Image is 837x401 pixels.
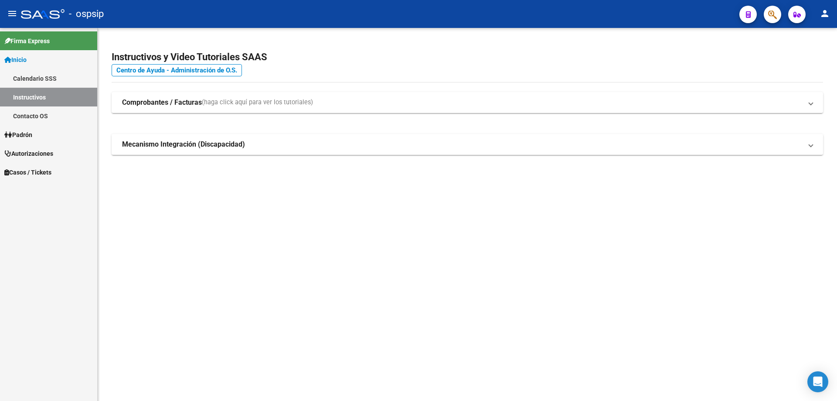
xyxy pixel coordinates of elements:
[4,36,50,46] span: Firma Express
[4,149,53,158] span: Autorizaciones
[4,130,32,140] span: Padrón
[122,140,245,149] strong: Mecanismo Integración (Discapacidad)
[4,168,51,177] span: Casos / Tickets
[112,49,823,65] h2: Instructivos y Video Tutoriales SAAS
[122,98,202,107] strong: Comprobantes / Facturas
[820,8,830,19] mat-icon: person
[202,98,313,107] span: (haga click aquí para ver los tutoriales)
[112,134,823,155] mat-expansion-panel-header: Mecanismo Integración (Discapacidad)
[69,4,104,24] span: - ospsip
[112,92,823,113] mat-expansion-panel-header: Comprobantes / Facturas(haga click aquí para ver los tutoriales)
[4,55,27,65] span: Inicio
[112,64,242,76] a: Centro de Ayuda - Administración de O.S.
[807,371,828,392] div: Open Intercom Messenger
[7,8,17,19] mat-icon: menu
